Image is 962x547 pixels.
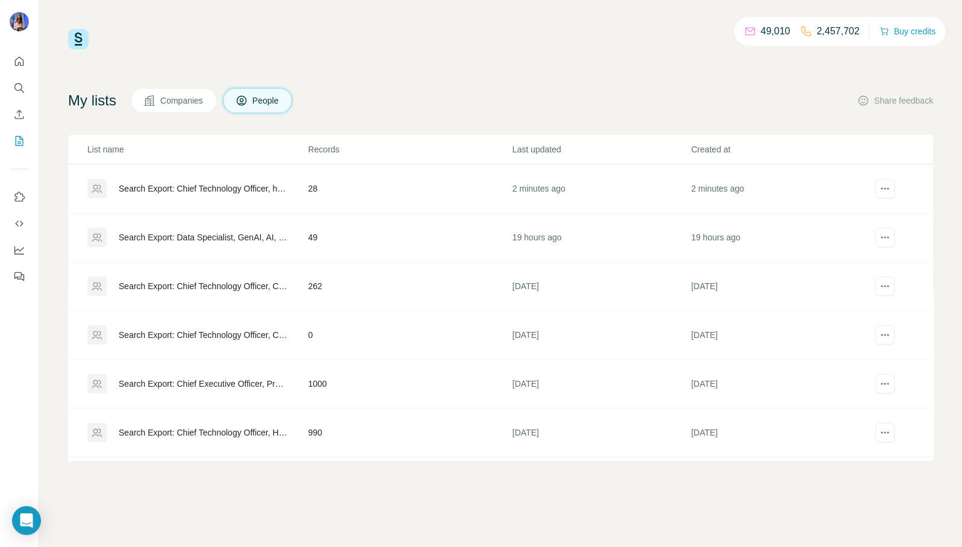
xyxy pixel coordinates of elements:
span: Companies [160,95,204,107]
p: List name [87,143,307,155]
img: Avatar [10,12,29,31]
td: 28 [307,164,511,213]
p: 2,457,702 [817,24,860,39]
div: Search Export: Chief Technology Officer, Head of Information Technology, procurement, genAI, head... [119,427,287,439]
button: Share feedback [857,95,933,107]
button: Use Surfe API [10,213,29,234]
div: Search Export: Data Specialist, GenAI, AI, [PERSON_NAME]- Security contacts - [DATE] 15:09 [119,231,287,243]
div: Search Export: Chief Technology Officer, head of data, Head of Information Technology, AI, Senior... [119,183,287,195]
button: actions [875,277,895,296]
div: Search Export: Chief Technology Officer, Chief Information Officer, Chief Executive Officer, Dire... [119,329,287,341]
p: Created at [691,143,869,155]
td: [DATE] [512,311,691,360]
td: [DATE] [690,408,869,457]
td: 0 [307,311,511,360]
button: Feedback [10,266,29,287]
div: Search Export: Chief Technology Officer, Chief Information Officer, Chief Executive Officer, Dire... [119,280,287,292]
button: actions [875,179,895,198]
td: 1000 [307,360,511,408]
button: Dashboard [10,239,29,261]
button: My lists [10,130,29,152]
button: actions [875,325,895,345]
td: 2 minutes ago [512,164,691,213]
td: [DATE] [690,457,869,506]
button: Use Surfe on LinkedIn [10,186,29,208]
td: [DATE] [512,262,691,311]
h4: My lists [68,91,116,110]
td: 262 [307,262,511,311]
p: Records [308,143,511,155]
button: Enrich CSV [10,104,29,125]
td: [DATE] [690,262,869,311]
button: Quick start [10,51,29,72]
div: Open Intercom Messenger [12,506,41,535]
div: Search Export: Chief Executive Officer, Professional Services >30 employees - [GEOGRAPHIC_DATA] -... [119,378,287,390]
img: Surfe Logo [68,29,89,49]
button: Search [10,77,29,99]
td: [DATE] [690,360,869,408]
td: [DATE] [690,311,869,360]
td: 2 minutes ago [690,164,869,213]
td: 990 [307,408,511,457]
td: [DATE] [512,408,691,457]
td: [DATE] [512,360,691,408]
p: Last updated [513,143,690,155]
td: 13 [307,457,511,506]
td: 19 hours ago [512,213,691,262]
p: 49,010 [761,24,790,39]
button: actions [875,374,895,393]
td: 19 hours ago [690,213,869,262]
button: actions [875,423,895,442]
button: Buy credits [879,23,935,40]
td: [DATE] [512,457,691,506]
span: People [252,95,280,107]
td: 49 [307,213,511,262]
button: actions [875,228,895,247]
